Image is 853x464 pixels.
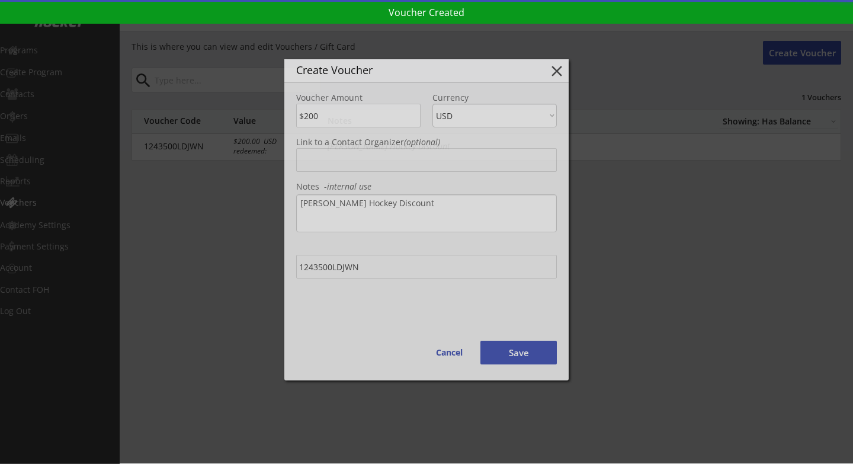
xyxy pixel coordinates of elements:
button: Cancel [425,341,474,364]
div: Link to a Contact Organizer [296,138,557,146]
em: (optional) [404,136,440,148]
div: Currency [432,94,557,102]
div: Voucher Amount [296,94,421,102]
em: internal use [327,181,371,192]
div: Notes - [296,183,557,191]
button: close [548,62,566,80]
button: Save [480,341,557,364]
div: Create Voucher [296,65,530,75]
